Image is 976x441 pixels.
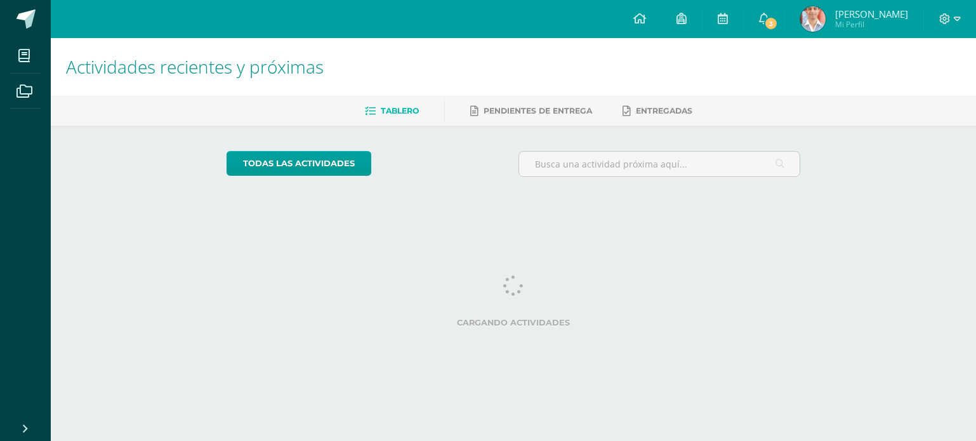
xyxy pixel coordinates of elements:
[764,16,778,30] span: 3
[835,19,908,30] span: Mi Perfil
[835,8,908,20] span: [PERSON_NAME]
[470,101,592,121] a: Pendientes de entrega
[636,106,692,115] span: Entregadas
[484,106,592,115] span: Pendientes de entrega
[227,151,371,176] a: todas las Actividades
[623,101,692,121] a: Entregadas
[365,101,419,121] a: Tablero
[800,6,826,32] img: 311b8cebe39389ba858d4b5aa0ec3d82.png
[381,106,419,115] span: Tablero
[227,318,801,327] label: Cargando actividades
[66,55,324,79] span: Actividades recientes y próximas
[519,152,800,176] input: Busca una actividad próxima aquí...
